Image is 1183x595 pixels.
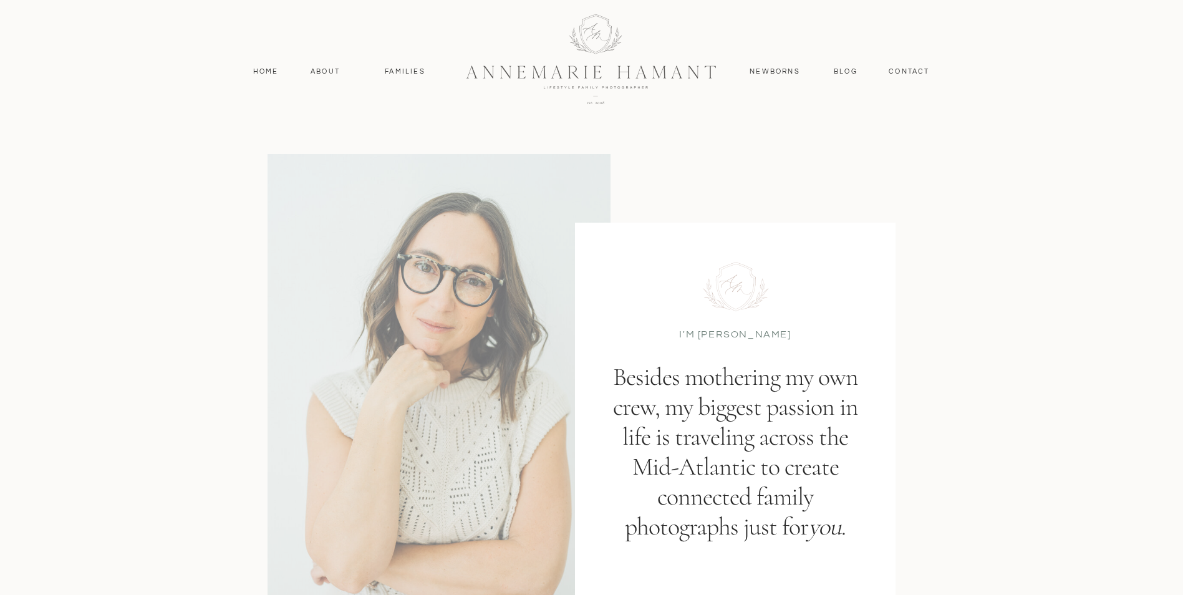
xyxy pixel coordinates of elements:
a: Home [248,66,284,77]
a: About [307,66,344,77]
p: I'M [PERSON_NAME] [679,327,792,340]
a: Newborns [745,66,805,77]
i: you [808,511,841,541]
a: contact [882,66,937,77]
a: Blog [831,66,861,77]
a: Families [377,66,433,77]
